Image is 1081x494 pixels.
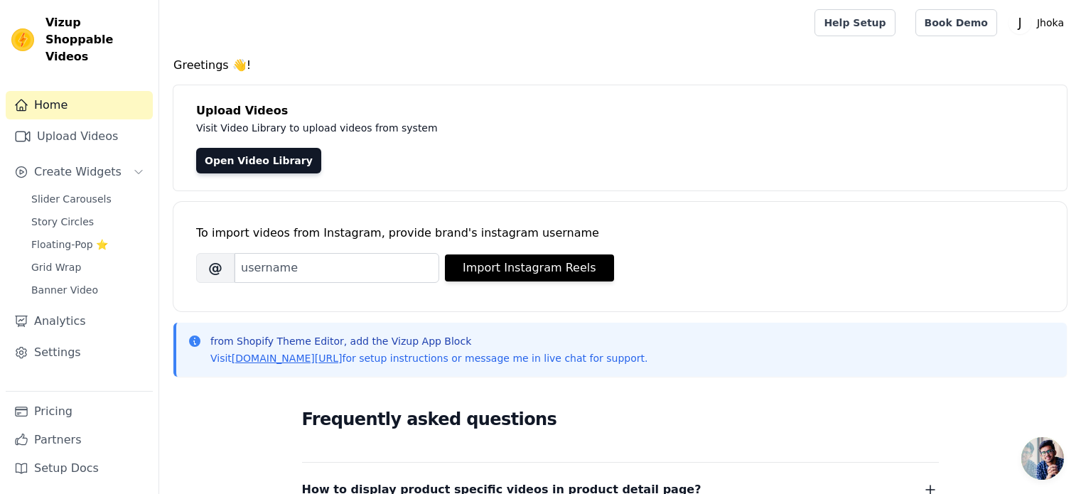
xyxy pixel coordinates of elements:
[232,353,343,364] a: [DOMAIN_NAME][URL]
[31,283,98,297] span: Banner Video
[814,9,895,36] a: Help Setup
[31,215,94,229] span: Story Circles
[196,148,321,173] a: Open Video Library
[1017,16,1021,30] text: J
[23,257,153,277] a: Grid Wrap
[23,189,153,209] a: Slider Carousels
[1021,437,1064,480] div: Open chat
[6,122,153,151] a: Upload Videos
[31,260,81,274] span: Grid Wrap
[196,102,1044,119] h4: Upload Videos
[11,28,34,51] img: Vizup
[210,351,647,365] p: Visit for setup instructions or message me in live chat for support.
[915,9,997,36] a: Book Demo
[6,426,153,454] a: Partners
[45,14,147,65] span: Vizup Shoppable Videos
[6,338,153,367] a: Settings
[23,212,153,232] a: Story Circles
[31,237,108,252] span: Floating-Pop ⭐
[196,119,833,136] p: Visit Video Library to upload videos from system
[23,280,153,300] a: Banner Video
[302,405,939,434] h2: Frequently asked questions
[1031,10,1070,36] p: Jhoka
[6,158,153,186] button: Create Widgets
[6,307,153,335] a: Analytics
[210,334,647,348] p: from Shopify Theme Editor, add the Vizup App Block
[445,254,614,281] button: Import Instagram Reels
[6,91,153,119] a: Home
[1009,10,1070,36] button: J Jhoka
[23,235,153,254] a: Floating-Pop ⭐
[34,163,122,181] span: Create Widgets
[196,253,235,283] span: @
[31,192,112,206] span: Slider Carousels
[6,397,153,426] a: Pricing
[196,225,1044,242] div: To import videos from Instagram, provide brand's instagram username
[6,454,153,483] a: Setup Docs
[235,253,439,283] input: username
[173,57,1067,74] h4: Greetings 👋!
